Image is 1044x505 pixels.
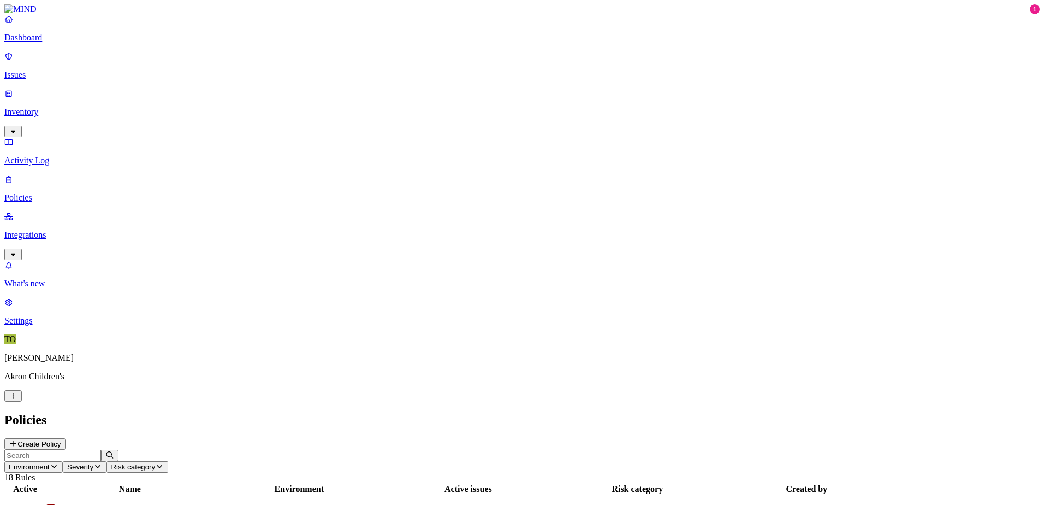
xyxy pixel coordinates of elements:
p: Policies [4,193,1040,203]
div: Created by [723,484,890,494]
span: 18 Rules [4,473,35,482]
p: Dashboard [4,33,1040,43]
button: Create Policy [4,438,66,450]
p: [PERSON_NAME] [4,353,1040,363]
div: Risk category [554,484,721,494]
a: Activity Log [4,137,1040,166]
a: MIND [4,4,1040,14]
p: Inventory [4,107,1040,117]
div: 1 [1030,4,1040,14]
div: Active issues [385,484,551,494]
span: Risk category [111,463,155,471]
p: Issues [4,70,1040,80]
input: Search [4,450,101,461]
span: Severity [67,463,93,471]
p: Integrations [4,230,1040,240]
p: Settings [4,316,1040,326]
a: Inventory [4,89,1040,136]
a: What's new [4,260,1040,289]
span: TO [4,334,16,344]
p: Akron Children's [4,372,1040,381]
p: What's new [4,279,1040,289]
a: Integrations [4,212,1040,259]
img: MIND [4,4,37,14]
a: Policies [4,174,1040,203]
span: Environment [9,463,50,471]
p: Activity Log [4,156,1040,166]
div: Environment [216,484,383,494]
div: Active [6,484,44,494]
div: Name [46,484,213,494]
a: Dashboard [4,14,1040,43]
a: Issues [4,51,1040,80]
a: Settings [4,297,1040,326]
h2: Policies [4,413,1040,427]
